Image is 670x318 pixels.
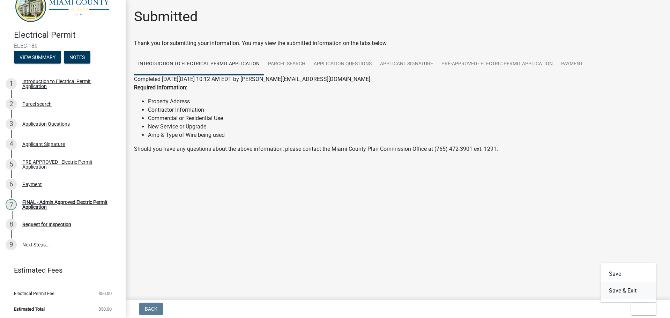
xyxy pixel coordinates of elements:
div: Exit [601,263,656,302]
li: Contractor Information [148,106,662,114]
button: Back [139,303,163,315]
a: Introduction to Electrical Permit Application [134,53,264,75]
wm-modal-confirm: Summary [14,55,61,61]
span: Back [145,306,157,312]
span: $50.00 [98,291,112,296]
h1: Submitted [134,8,198,25]
a: Estimated Fees [6,263,114,277]
a: Applicant Signature [376,53,437,75]
span: ELEC-189 [14,43,112,49]
div: Thank you for submitting your information. You may view the submitted information on the tabs below. [134,39,662,47]
span: Completed [DATE][DATE] 10:12 AM EDT by [PERSON_NAME][EMAIL_ADDRESS][DOMAIN_NAME] [134,76,370,82]
a: Payment [557,53,587,75]
li: Property Address [148,97,662,106]
div: 2 [6,98,17,110]
span: $50.00 [98,307,112,311]
div: Application Questions [22,121,70,126]
div: 9 [6,239,17,250]
div: Parcel search [22,102,52,106]
span: Electrical Permit Fee [14,291,54,296]
button: Notes [64,51,90,64]
li: Amp & Type of Wire being used [148,131,662,139]
div: 7 [6,199,17,210]
li: New Service or Upgrade [148,123,662,131]
a: Parcel search [264,53,310,75]
button: Save [601,266,656,282]
div: Applicant Signature [22,142,65,147]
h4: Electrical Permit [14,30,120,40]
button: Save & Exit [601,282,656,299]
div: 5 [6,159,17,170]
li: Commercial or Residential Use [148,114,662,123]
strong: Required Information: [134,84,187,91]
a: Application Questions [310,53,376,75]
span: Estimated Total [14,307,45,311]
button: View Summary [14,51,61,64]
div: 6 [6,179,17,190]
p: Should you have any questions about the above information, please contact the Miami County Plan C... [134,145,662,153]
span: Exit [636,306,647,312]
div: Payment [22,182,42,187]
div: Introduction to Electrical Permit Application [22,79,114,89]
div: PRE-APPROVED - Electric Permit Application [22,160,114,169]
wm-modal-confirm: Notes [64,55,90,61]
div: Request for Inspection [22,222,71,227]
button: Exit [631,303,656,315]
div: 8 [6,219,17,230]
div: 4 [6,139,17,150]
div: 3 [6,118,17,130]
a: PRE-APPROVED - Electric Permit Application [437,53,557,75]
div: FINAL - Admin Approved Electric Permit Application [22,200,114,209]
div: 1 [6,78,17,89]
